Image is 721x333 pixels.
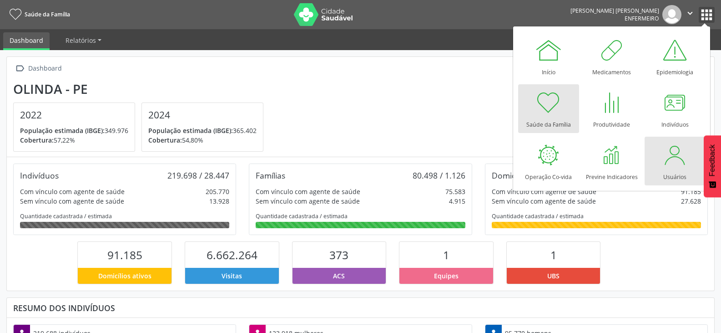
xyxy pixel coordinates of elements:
[3,32,50,50] a: Dashboard
[207,247,257,262] span: 6.662.264
[645,32,706,81] a: Epidemiologia
[708,144,716,176] span: Feedback
[581,137,642,185] a: Previne Indicadores
[681,196,701,206] div: 27.628
[547,271,560,281] span: UBS
[13,303,708,313] div: Resumo dos indivíduos
[256,187,360,196] div: Com vínculo com agente de saúde
[20,126,105,135] span: População estimada (IBGE):
[206,187,229,196] div: 205.770
[222,271,242,281] span: Visitas
[699,7,715,23] button: apps
[518,137,579,185] a: Operação Co-vida
[26,62,63,75] div: Dashboard
[256,196,360,206] div: Sem vínculo com agente de saúde
[550,247,557,262] span: 1
[662,5,681,24] img: img
[98,271,151,281] span: Domicílios ativos
[449,196,465,206] div: 4.915
[581,84,642,133] a: Produtividade
[20,109,128,121] h4: 2022
[645,137,706,185] a: Usuários
[434,271,459,281] span: Equipes
[413,170,465,180] div: 80.498 / 1.126
[6,7,70,22] a: Saúde da Família
[148,126,233,135] span: População estimada (IBGE):
[445,187,465,196] div: 75.583
[704,135,721,197] button: Feedback - Mostrar pesquisa
[20,135,128,145] p: 57,22%
[681,187,701,196] div: 91.185
[20,196,124,206] div: Sem vínculo com agente de saúde
[329,247,348,262] span: 373
[685,8,695,18] i: 
[570,7,659,15] div: [PERSON_NAME] [PERSON_NAME]
[20,170,59,180] div: Indivíduos
[167,170,229,180] div: 219.698 / 28.447
[581,32,642,81] a: Medicamentos
[25,10,70,18] span: Saúde da Família
[148,135,257,145] p: 54,80%
[645,84,706,133] a: Indivíduos
[148,109,257,121] h4: 2024
[13,82,270,97] div: Olinda - PE
[20,212,229,220] div: Quantidade cadastrada / estimada
[148,126,257,135] p: 365.402
[107,247,142,262] span: 91.185
[13,62,63,75] a:  Dashboard
[443,247,449,262] span: 1
[492,187,596,196] div: Com vínculo com agente de saúde
[209,196,229,206] div: 13.928
[66,36,96,45] span: Relatórios
[492,170,529,180] div: Domicílios
[518,84,579,133] a: Saúde da Família
[333,271,345,281] span: ACS
[20,136,54,144] span: Cobertura:
[20,126,128,135] p: 349.976
[681,5,699,24] button: 
[625,15,659,22] span: Enfermeiro
[13,62,26,75] i: 
[256,212,465,220] div: Quantidade cadastrada / estimada
[492,196,596,206] div: Sem vínculo com agente de saúde
[148,136,182,144] span: Cobertura:
[492,212,701,220] div: Quantidade cadastrada / estimada
[59,32,108,48] a: Relatórios
[20,187,125,196] div: Com vínculo com agente de saúde
[256,170,285,180] div: Famílias
[518,32,579,81] a: Início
